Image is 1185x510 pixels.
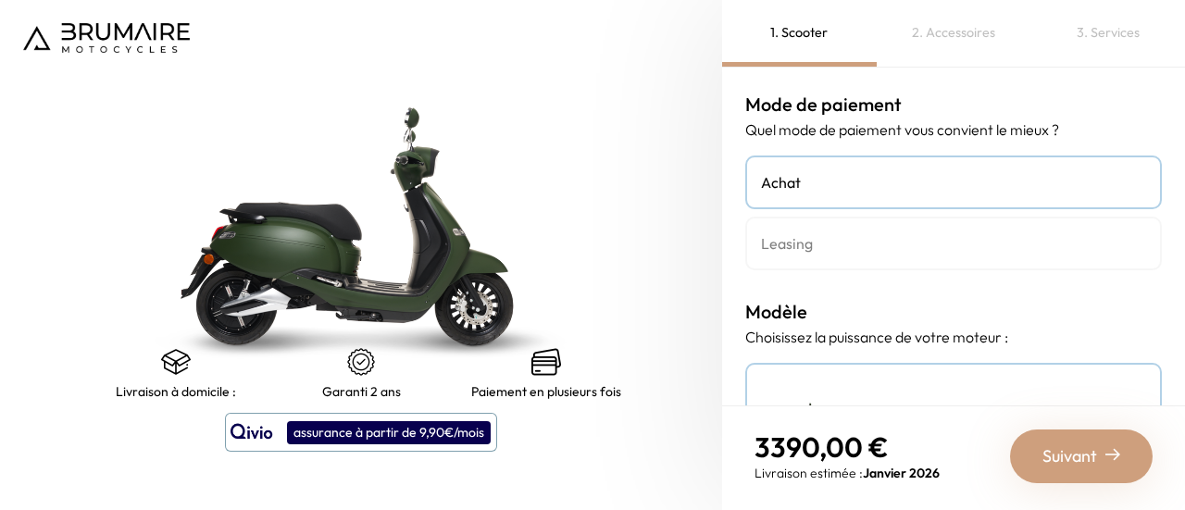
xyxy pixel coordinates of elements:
img: Logo de Brumaire [23,23,190,53]
img: right-arrow-2.png [1105,447,1120,462]
h4: Achat [761,171,1146,193]
img: logo qivio [231,421,273,443]
img: credit-cards.png [531,347,561,377]
img: certificat-de-garantie.png [346,347,376,377]
button: assurance à partir de 9,90€/mois [225,413,497,452]
span: Janvier 2026 [863,465,940,481]
span: 3390,00 € [755,429,889,465]
div: assurance à partir de 9,90€/mois [287,421,491,444]
p: Choisissez la puissance de votre moteur : [745,326,1162,348]
p: Garanti 2 ans [322,384,401,399]
p: Livraison à domicile : [116,384,236,399]
h3: Mode de paiement [745,91,1162,118]
span: Suivant [1042,443,1097,469]
h4: Leasing [761,232,1146,255]
a: Leasing [745,217,1162,270]
img: shipping.png [161,347,191,377]
p: Paiement en plusieurs fois [471,384,621,399]
h3: Modèle [745,298,1162,326]
img: Scooter [756,374,849,466]
p: Quel mode de paiement vous convient le mieux ? [745,118,1162,141]
p: Livraison estimée : [755,464,940,482]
